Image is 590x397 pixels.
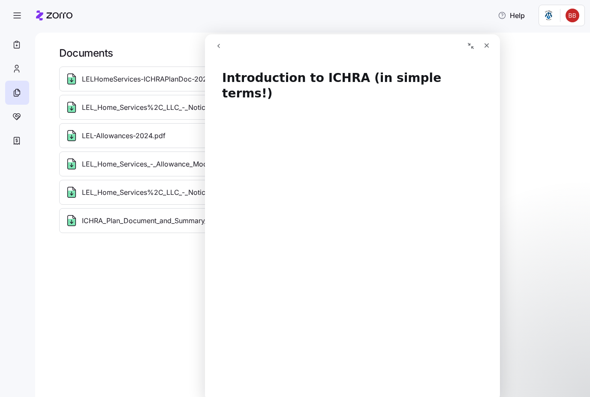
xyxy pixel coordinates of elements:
span: LEL-Allowances-2024.pdf [82,130,166,141]
span: LEL_Home_Services%2C_LLC_-_Notice_-_2026.pdf [82,187,248,198]
span: ICHRA_Plan_Document_and_Summary_Plan_Description_-_2026.pdf [82,215,289,226]
span: Help [498,10,525,21]
span: LEL_Home_Services_-_Allowance_Model_-_2025.pdf [82,159,253,170]
img: Employer logo [544,10,553,21]
span: LEL_Home_Services%2C_LLC_-_Notice_-_2025.pdf [82,102,249,113]
h1: Documents [59,46,578,60]
span: LELHomeServices-ICHRAPlanDoc-2024.pdf [82,74,224,85]
img: f5ebfcef32fa0adbb4940a66d692dbe2 [566,9,579,22]
button: Help [491,7,532,24]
